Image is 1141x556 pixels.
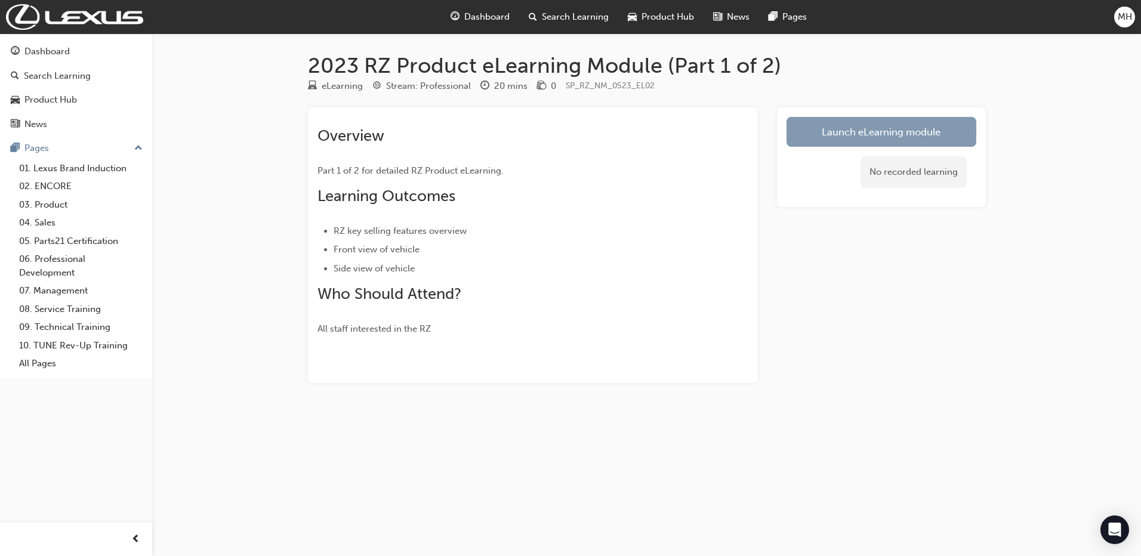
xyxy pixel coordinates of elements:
[14,250,147,282] a: 06. Professional Development
[11,119,20,130] span: news-icon
[5,41,147,63] a: Dashboard
[24,93,77,107] div: Product Hub
[519,5,618,29] a: search-iconSearch Learning
[14,196,147,214] a: 03. Product
[5,89,147,111] a: Product Hub
[451,10,460,24] span: guage-icon
[317,126,384,145] span: Overview
[14,300,147,319] a: 08. Service Training
[787,117,976,147] a: Launch eLearning module
[464,10,510,24] span: Dashboard
[11,71,19,82] span: search-icon
[372,81,381,92] span: target-icon
[334,244,420,255] span: Front view of vehicle
[372,79,471,94] div: Stream
[11,47,20,57] span: guage-icon
[769,10,778,24] span: pages-icon
[14,214,147,232] a: 04. Sales
[14,232,147,251] a: 05. Parts21 Certification
[308,81,317,92] span: learningResourceType_ELEARNING-icon
[334,263,415,274] span: Side view of vehicle
[308,52,986,79] h1: 2023 RZ Product eLearning Module (Part 1 of 2)
[317,285,461,303] span: Who Should Attend?
[566,81,655,91] span: Learning resource code
[642,10,694,24] span: Product Hub
[24,69,91,83] div: Search Learning
[6,4,143,30] img: Trak
[14,318,147,336] a: 09. Technical Training
[628,10,637,24] span: car-icon
[551,79,556,93] div: 0
[1114,7,1135,27] button: MH
[861,156,967,188] div: No recorded learning
[727,10,750,24] span: News
[494,79,528,93] div: 20 mins
[782,10,807,24] span: Pages
[317,187,455,205] span: Learning Outcomes
[713,10,722,24] span: news-icon
[5,137,147,159] button: Pages
[11,95,20,106] span: car-icon
[542,10,609,24] span: Search Learning
[24,45,70,58] div: Dashboard
[537,79,556,94] div: Price
[529,10,537,24] span: search-icon
[480,79,528,94] div: Duration
[537,81,546,92] span: money-icon
[14,177,147,196] a: 02. ENCORE
[334,226,467,236] span: RZ key selling features overview
[441,5,519,29] a: guage-iconDashboard
[14,159,147,178] a: 01. Lexus Brand Induction
[5,65,147,87] a: Search Learning
[322,79,363,93] div: eLearning
[317,323,431,334] span: All staff interested in the RZ
[618,5,704,29] a: car-iconProduct Hub
[1100,515,1129,544] div: Open Intercom Messenger
[704,5,759,29] a: news-iconNews
[14,354,147,373] a: All Pages
[11,143,20,154] span: pages-icon
[5,113,147,135] a: News
[317,165,504,176] span: Part 1 of 2 for detailed RZ Product eLearning.
[14,336,147,355] a: 10. TUNE Rev-Up Training
[24,141,49,155] div: Pages
[386,79,471,93] div: Stream: Professional
[131,532,140,547] span: prev-icon
[5,38,147,137] button: DashboardSearch LearningProduct HubNews
[24,118,47,131] div: News
[14,282,147,300] a: 07. Management
[759,5,816,29] a: pages-iconPages
[308,79,363,94] div: Type
[1118,10,1132,24] span: MH
[480,81,489,92] span: clock-icon
[134,141,143,156] span: up-icon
